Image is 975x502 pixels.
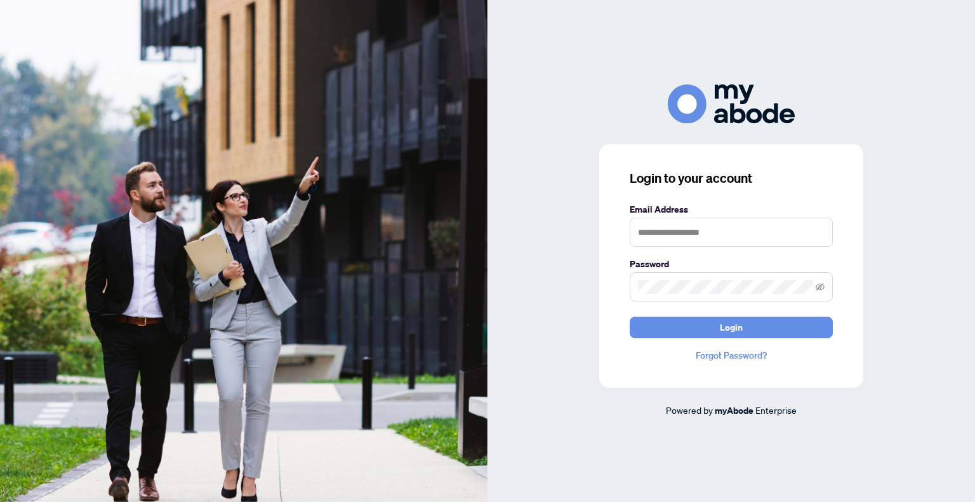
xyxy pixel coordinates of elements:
label: Password [630,257,833,271]
a: Forgot Password? [630,348,833,362]
label: Email Address [630,202,833,216]
button: Login [630,317,833,338]
span: Login [720,317,743,338]
img: ma-logo [668,84,795,123]
a: myAbode [715,404,753,418]
span: Powered by [666,404,713,416]
h3: Login to your account [630,169,833,187]
span: eye-invisible [816,282,825,291]
span: Enterprise [755,404,797,416]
